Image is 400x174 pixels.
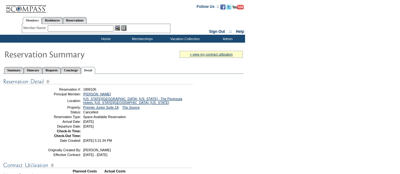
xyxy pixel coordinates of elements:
td: Status: [36,110,81,114]
td: Vacation Collection [160,35,209,43]
a: Subscribe to our YouTube Channel [232,6,244,10]
span: [DATE] - [DATE] [83,153,108,157]
a: Summary [4,67,24,74]
td: Memberships [123,35,160,43]
td: Property: [36,105,81,109]
td: Home [87,35,123,43]
a: » view my contract utilization [190,52,233,56]
td: Admin [209,35,245,43]
td: Effective Contract: [36,153,81,157]
img: Follow us on Twitter [226,4,231,9]
img: Reservaton Summary [4,48,131,60]
a: Concierge [61,67,81,74]
td: Planned Costs [73,169,104,173]
span: [PERSON_NAME] [83,148,111,152]
a: Residences [42,17,63,24]
a: Premier Junior Suite 1A [83,105,119,109]
td: Location: [36,97,81,105]
img: Reservations [121,25,126,31]
td: Departure Date: [36,124,81,128]
a: Detail [81,67,95,74]
img: Contract Utilization [3,161,193,169]
strong: Check-Out Time: [54,134,81,138]
td: Arrival Date: [36,120,81,123]
a: Itinerary [24,67,42,74]
a: Follow us on Twitter [226,6,231,10]
span: Space Available Reservation [83,115,126,119]
span: [DATE] 5:21:34 PM [83,139,112,142]
a: Sign Out [209,29,225,34]
strong: Check-In Time: [57,129,81,133]
a: Requests [42,67,61,74]
a: Help [236,29,244,34]
span: Cancelled [83,110,98,114]
img: View [115,25,120,31]
td: Follow Us :: [197,4,219,11]
a: [PERSON_NAME] [83,92,111,96]
a: Become our fan on Facebook [220,6,225,10]
td: Date Created: [36,139,81,142]
td: Reservation #: [36,87,81,91]
img: Become our fan on Facebook [220,4,225,9]
span: [DATE] [83,124,94,128]
div: Member Name: [23,25,48,31]
img: Reservation Detail [3,78,193,86]
img: Subscribe to our YouTube Channel [232,5,244,9]
a: Reservations [63,17,87,24]
a: Members [23,17,42,24]
a: The Source [122,105,140,109]
span: [DATE] [83,120,94,123]
a: [US_STATE][GEOGRAPHIC_DATA], [US_STATE] - The Peninsula Hotels: [US_STATE][GEOGRAPHIC_DATA], [US_... [83,97,182,105]
td: Originally Created By: [36,148,81,152]
td: Reservation Type: [36,115,81,119]
td: Principal Member: [36,92,81,96]
span: :: [229,29,232,34]
span: 1806105 [83,87,96,91]
td: Actual Costs [104,169,243,173]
